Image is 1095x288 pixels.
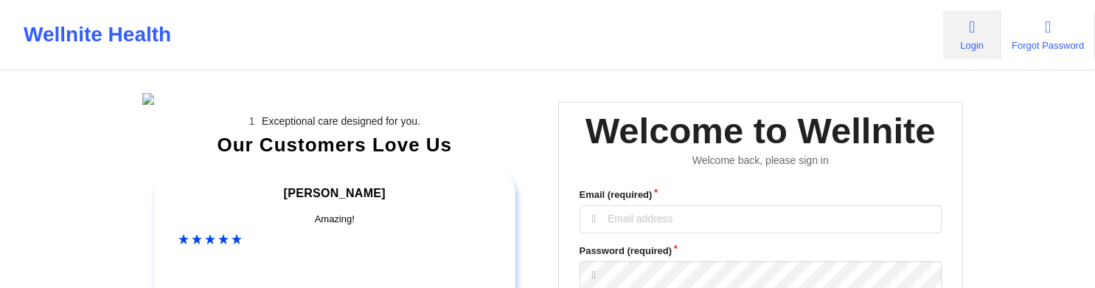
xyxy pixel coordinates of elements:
input: Email address [580,205,942,233]
span: [PERSON_NAME] [284,187,386,199]
img: wellnite-auth-hero_200.c722682e.png [142,93,527,105]
li: Exceptional care designed for you. [156,115,527,127]
div: Welcome to Wellnite [585,108,936,154]
div: Our Customers Love Us [142,137,527,152]
div: Welcome back, please sign in [569,154,953,167]
a: Login [943,10,1001,59]
label: Password (required) [580,244,942,258]
a: Forgot Password [1001,10,1095,59]
div: Amazing! [178,212,491,227]
label: Email (required) [580,188,942,202]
